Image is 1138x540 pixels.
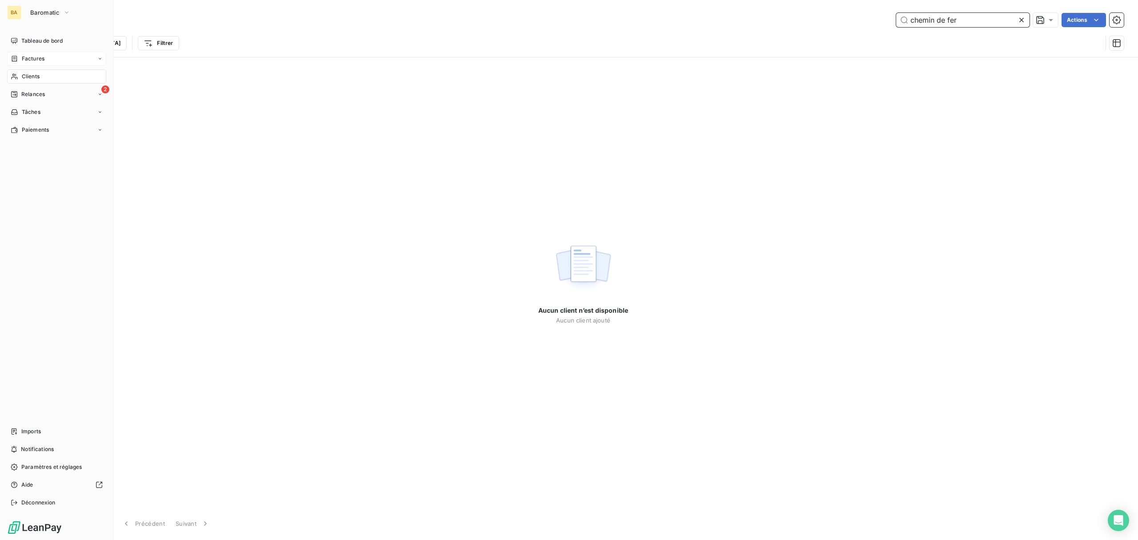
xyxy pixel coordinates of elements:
button: Suivant [170,514,215,533]
span: Déconnexion [21,499,56,507]
span: Notifications [21,445,54,453]
button: Actions [1062,13,1106,27]
button: Précédent [116,514,170,533]
span: Tâches [22,108,40,116]
a: Paiements [7,123,106,137]
a: Clients [7,69,106,84]
a: Factures [7,52,106,66]
a: Tableau de bord [7,34,106,48]
span: Tableau de bord [21,37,63,45]
span: Relances [21,90,45,98]
div: Open Intercom Messenger [1108,510,1129,531]
span: Imports [21,427,41,435]
span: Aucun client ajouté [556,317,610,324]
a: Aide [7,478,106,492]
img: empty state [555,241,612,296]
div: BA [7,5,21,20]
span: 2 [101,85,109,93]
span: Paramètres et réglages [21,463,82,471]
span: Aide [21,481,33,489]
a: 2Relances [7,87,106,101]
a: Tâches [7,105,106,119]
span: Baromatic [30,9,60,16]
a: Imports [7,424,106,439]
button: Filtrer [138,36,179,50]
span: Aucun client n’est disponible [538,306,628,315]
span: Factures [22,55,44,63]
input: Rechercher [896,13,1030,27]
img: Logo LeanPay [7,520,62,535]
span: Paiements [22,126,49,134]
span: Clients [22,73,40,81]
a: Paramètres et réglages [7,460,106,474]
